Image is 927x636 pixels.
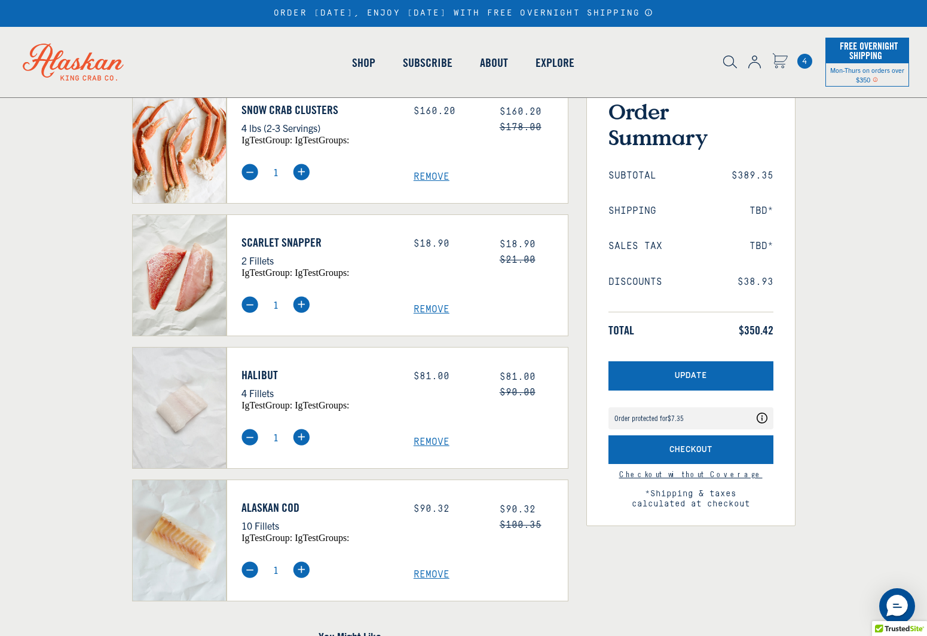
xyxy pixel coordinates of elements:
div: $90.32 [414,503,482,515]
span: Free Overnight Shipping [837,37,898,64]
a: Alaskan Cod [241,500,396,515]
button: Checkout with Shipping Protection included for an additional fee as listed above [608,435,773,465]
img: search [723,56,737,69]
span: Sales Tax [608,241,662,252]
p: 4 lbs (2-3 Servings) [241,120,396,136]
s: $90.00 [500,387,536,398]
p: 10 Fillets [241,518,396,533]
div: Messenger Dummy Widget [879,588,915,624]
a: Remove [414,171,568,183]
div: Coverage Options [608,407,773,429]
img: minus [241,164,258,180]
span: igTestGroups: [295,135,349,145]
span: Checkout [669,445,712,455]
a: Remove [414,437,568,448]
img: minus [241,296,258,313]
a: Continue to checkout without Shipping Protection [619,469,763,480]
span: igTestGroups: [295,268,349,278]
img: Scarlet Snapper - 2 Fillets [133,215,227,336]
h3: Order Summary [608,99,773,150]
div: ORDER [DATE], ENJOY [DATE] WITH FREE OVERNIGHT SHIPPING [274,8,653,19]
div: $160.20 [414,106,482,117]
span: Update [675,371,707,381]
span: Mon-Thurs on orders over $350 [830,66,904,84]
a: Remove [414,569,568,580]
s: $178.00 [500,122,541,133]
span: igTestGroup: [241,533,292,543]
button: Update [608,361,773,391]
s: $21.00 [500,254,536,265]
span: $18.90 [500,239,536,250]
img: plus [293,296,310,313]
span: $81.00 [500,371,536,382]
a: Remove [414,304,568,315]
span: igTestGroup: [241,135,292,145]
s: $100.35 [500,520,541,530]
span: Total [608,323,634,337]
img: minus [241,561,258,578]
span: $389.35 [732,170,773,182]
img: plus [293,429,310,445]
div: Order protected for $7.35 [614,414,684,422]
img: account [748,56,761,69]
a: Halibut [241,368,396,382]
span: Shipping Notice Icon [873,75,878,84]
a: Shop [338,29,389,97]
div: $18.90 [414,238,482,250]
span: *Shipping & taxes calculated at checkout [608,478,773,509]
span: $38.93 [738,276,773,288]
span: igTestGroups: [295,400,349,410]
span: 4 [797,54,812,69]
span: igTestGroup: [241,400,292,410]
a: Announcement Bar Modal [644,8,653,17]
img: Snow Crab Clusters - 4 lbs (2-3 Servings) [133,82,227,203]
span: Discounts [608,276,662,288]
a: About [466,29,522,97]
a: Cart [772,53,788,70]
span: Subtotal [608,170,656,182]
p: 2 Fillets [241,253,396,268]
img: plus [293,164,310,180]
span: igTestGroups: [295,533,349,543]
a: Subscribe [389,29,466,97]
p: 4 Fillets [241,385,396,401]
a: Scarlet Snapper [241,235,396,250]
img: Alaskan King Crab Co. logo [6,27,140,97]
span: igTestGroup: [241,268,292,278]
span: $160.20 [500,106,541,117]
img: Halibut - 4 Fillets [133,348,227,468]
a: Snow Crab Clusters [241,103,396,117]
span: $350.42 [739,323,773,337]
div: $81.00 [414,371,482,382]
img: minus [241,429,258,445]
img: Alaskan Cod - 10 Fillets [133,480,227,601]
div: route shipping protection selector element [608,401,773,435]
span: $90.32 [500,504,536,515]
a: Cart [797,54,812,69]
span: Shipping [608,205,656,217]
a: Explore [522,29,588,97]
img: plus [293,561,310,578]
